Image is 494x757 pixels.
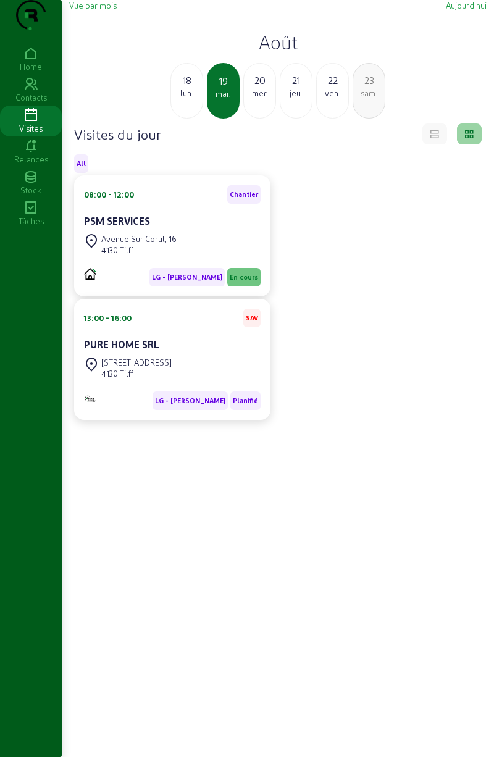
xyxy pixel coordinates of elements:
[280,73,312,88] div: 21
[446,1,487,10] span: Aujourd'hui
[171,88,203,99] div: lun.
[74,125,161,143] h4: Visites du jour
[101,368,172,379] div: 4130 Tilff
[155,396,225,405] span: LG - [PERSON_NAME]
[84,395,96,403] img: Monitoring et Maintenance
[69,1,117,10] span: Vue par mois
[208,73,238,88] div: 19
[233,396,258,405] span: Planifié
[171,73,203,88] div: 18
[84,312,132,324] div: 13:00 - 16:00
[317,88,348,99] div: ven.
[101,245,177,256] div: 4130 Tilff
[280,88,312,99] div: jeu.
[152,273,222,282] span: LG - [PERSON_NAME]
[353,88,385,99] div: sam.
[244,88,275,99] div: mer.
[84,189,134,200] div: 08:00 - 12:00
[84,215,150,227] cam-card-title: PSM SERVICES
[84,268,96,280] img: PVELEC
[230,273,258,282] span: En cours
[230,190,258,199] span: Chantier
[208,88,238,99] div: mar.
[101,233,177,245] div: Avenue Sur Cortil, 16
[353,73,385,88] div: 23
[77,159,86,168] span: All
[69,31,487,53] h2: Août
[317,73,348,88] div: 22
[84,338,159,350] cam-card-title: PURE HOME SRL
[246,314,258,322] span: SAV
[101,357,172,368] div: [STREET_ADDRESS]
[244,73,275,88] div: 20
